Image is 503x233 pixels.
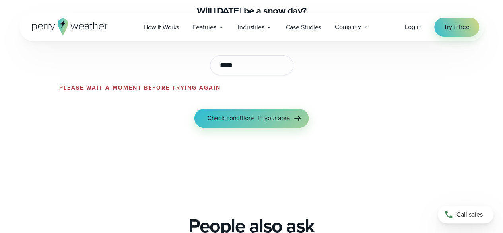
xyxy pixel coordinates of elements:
h1: Will [DATE] be a snow day? [59,4,444,17]
span: Features [192,23,216,32]
span: How it Works [144,23,179,32]
span: in your area [258,114,289,123]
span: Call sales [456,210,483,219]
button: Check conditionsin your area [194,109,309,128]
span: Check conditions [207,114,255,123]
span: Company [335,22,361,32]
span: Case Studies [285,23,321,32]
a: Case Studies [279,19,328,35]
span: Log in [405,22,421,31]
span: Try it free [444,22,469,32]
span: Industries [238,23,264,32]
a: Try it free [434,18,479,37]
a: Log in [405,22,421,32]
a: Call sales [438,206,493,223]
a: How it Works [137,19,186,35]
p: Please wait a moment before trying again [59,85,444,91]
